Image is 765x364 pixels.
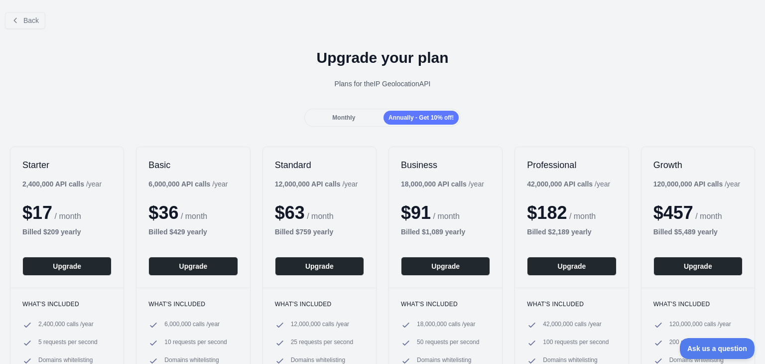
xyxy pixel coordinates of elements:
div: / year [401,179,484,189]
h2: Professional [527,159,616,171]
span: $ 182 [527,202,567,223]
h2: Business [401,159,490,171]
div: / year [275,179,358,189]
span: $ 63 [275,202,305,223]
iframe: Toggle Customer Support [680,338,755,359]
b: 18,000,000 API calls [401,180,467,188]
div: / year [527,179,610,189]
h2: Growth [653,159,743,171]
div: / year [653,179,741,189]
b: 12,000,000 API calls [275,180,341,188]
span: $ 91 [401,202,431,223]
b: 42,000,000 API calls [527,180,593,188]
b: 120,000,000 API calls [653,180,723,188]
h2: Standard [275,159,364,171]
span: $ 457 [653,202,693,223]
